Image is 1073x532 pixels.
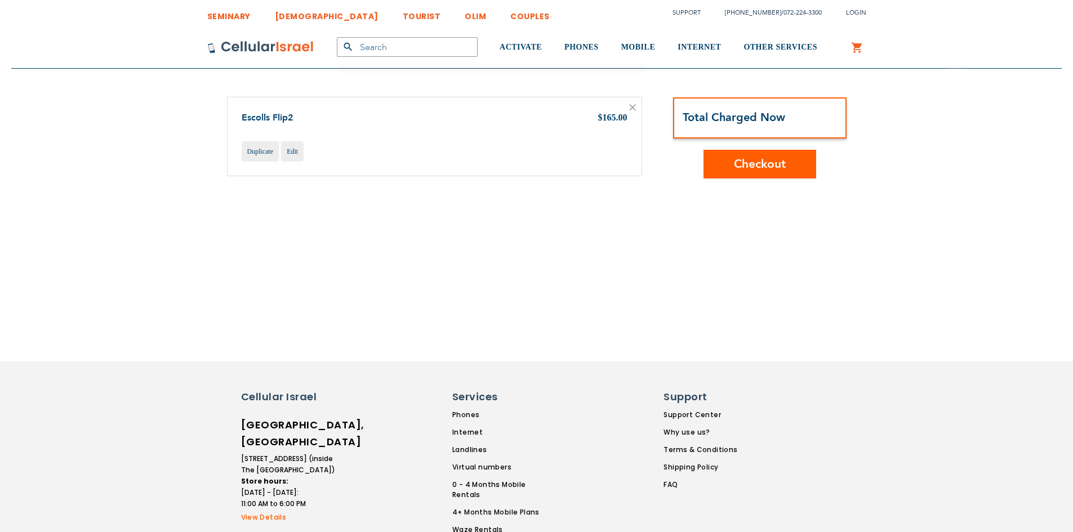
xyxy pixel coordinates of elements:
a: OLIM [465,3,486,24]
span: OTHER SERVICES [743,43,817,51]
a: 072-224-3300 [783,8,822,17]
h6: Services [452,390,548,404]
a: PHONES [564,26,599,69]
a: Duplicate [242,141,279,162]
span: MOBILE [621,43,656,51]
a: Internet [452,427,555,437]
span: Duplicate [247,147,274,155]
a: SEMINARY [207,3,251,24]
a: [PHONE_NUMBER] [725,8,781,17]
a: COUPLES [510,3,550,24]
strong: Total Charged Now [683,110,785,125]
h6: [GEOGRAPHIC_DATA], [GEOGRAPHIC_DATA] [241,417,337,450]
strong: Store hours: [241,476,288,486]
a: Landlines [452,445,555,455]
a: [DEMOGRAPHIC_DATA] [275,3,379,24]
a: Support [673,8,701,17]
h6: Cellular Israel [241,390,337,404]
span: ACTIVATE [500,43,542,51]
span: INTERNET [678,43,721,51]
a: FAQ [664,480,737,490]
a: INTERNET [678,26,721,69]
a: Virtual numbers [452,462,555,472]
a: 4+ Months Mobile Plans [452,507,555,517]
a: TOURIST [403,3,441,24]
span: $165.00 [598,113,627,122]
a: Escolls Flip2 [242,111,293,124]
a: 0 - 4 Months Mobile Rentals [452,480,555,500]
h6: Support [664,390,731,404]
a: Why use us? [664,427,737,437]
span: PHONES [564,43,599,51]
a: Phones [452,410,555,420]
a: ACTIVATE [500,26,542,69]
li: / [714,5,822,21]
li: [STREET_ADDRESS] (inside The [GEOGRAPHIC_DATA]) [DATE] - [DATE]: 11:00 AM to 6:00 PM [241,453,337,509]
input: Search [337,37,478,57]
button: Checkout [704,150,816,178]
span: Edit [287,147,298,155]
a: MOBILE [621,26,656,69]
a: Terms & Conditions [664,445,737,455]
a: Shipping Policy [664,462,737,472]
span: Checkout [734,156,786,172]
a: Edit [281,141,304,162]
a: OTHER SERVICES [743,26,817,69]
img: Cellular Israel Logo [207,41,314,54]
a: Support Center [664,410,737,420]
span: Login [846,8,866,17]
a: View Details [241,512,337,522]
